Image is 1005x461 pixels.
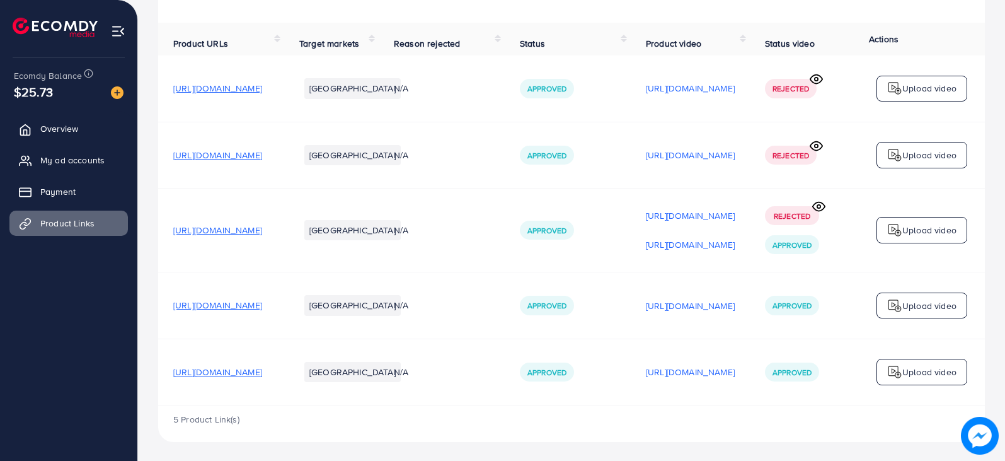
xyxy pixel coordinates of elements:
[9,116,128,141] a: Overview
[902,81,956,96] p: Upload video
[887,365,902,380] img: logo
[887,298,902,313] img: logo
[887,148,902,163] img: logo
[765,37,815,50] span: Status video
[646,81,735,96] p: [URL][DOMAIN_NAME]
[40,217,95,230] span: Product Links
[961,417,999,455] img: image
[902,223,956,238] p: Upload video
[173,82,262,95] span: [URL][DOMAIN_NAME]
[527,225,566,236] span: Approved
[173,366,262,378] span: [URL][DOMAIN_NAME]
[394,299,408,312] span: N/A
[40,185,76,198] span: Payment
[887,223,902,238] img: logo
[772,150,809,161] span: Rejected
[772,300,812,311] span: Approved
[304,220,401,240] li: [GEOGRAPHIC_DATA]
[869,33,899,45] span: Actions
[646,148,735,163] p: [URL][DOMAIN_NAME]
[14,69,82,82] span: Ecomdy Balance
[173,224,262,236] span: [URL][DOMAIN_NAME]
[646,37,701,50] span: Product video
[9,179,128,204] a: Payment
[111,86,123,99] img: image
[40,154,105,166] span: My ad accounts
[527,300,566,311] span: Approved
[394,37,460,50] span: Reason rejected
[304,78,401,98] li: [GEOGRAPHIC_DATA]
[40,122,78,135] span: Overview
[527,83,566,94] span: Approved
[304,362,401,382] li: [GEOGRAPHIC_DATA]
[646,365,735,380] p: [URL][DOMAIN_NAME]
[173,37,228,50] span: Product URLs
[774,211,810,221] span: Rejected
[394,82,408,95] span: N/A
[394,149,408,161] span: N/A
[394,224,408,236] span: N/A
[772,367,812,378] span: Approved
[394,366,408,378] span: N/A
[9,211,128,236] a: Product Links
[111,24,125,38] img: menu
[887,81,902,96] img: logo
[304,145,401,165] li: [GEOGRAPHIC_DATA]
[13,18,98,37] img: logo
[173,149,262,161] span: [URL][DOMAIN_NAME]
[520,37,545,50] span: Status
[902,148,956,163] p: Upload video
[902,298,956,313] p: Upload video
[772,83,809,94] span: Rejected
[299,37,359,50] span: Target markets
[527,367,566,378] span: Approved
[646,298,735,313] p: [URL][DOMAIN_NAME]
[9,148,128,173] a: My ad accounts
[13,80,54,103] span: $25.73
[173,299,262,312] span: [URL][DOMAIN_NAME]
[902,365,956,380] p: Upload video
[304,295,401,315] li: [GEOGRAPHIC_DATA]
[772,240,812,250] span: Approved
[646,237,735,252] p: [URL][DOMAIN_NAME]
[646,208,735,223] p: [URL][DOMAIN_NAME]
[527,150,566,161] span: Approved
[173,413,239,426] span: 5 Product Link(s)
